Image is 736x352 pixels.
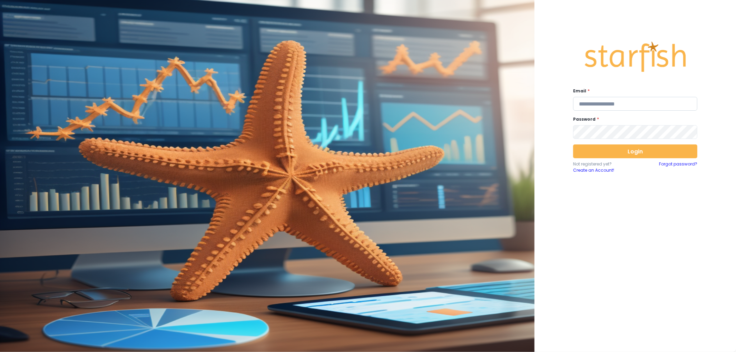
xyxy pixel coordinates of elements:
[573,144,697,158] button: Login
[573,167,635,173] a: Create an Account!
[573,88,693,94] label: Email
[583,35,687,79] img: Logo.42cb71d561138c82c4ab.png
[573,161,635,167] p: Not registered yet?
[659,161,697,173] a: Forgot password?
[573,116,693,122] label: Password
